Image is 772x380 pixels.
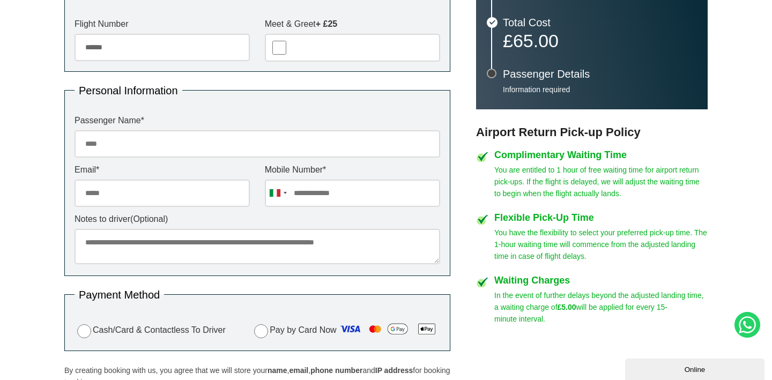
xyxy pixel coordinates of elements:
strong: phone number [310,366,362,375]
label: Passenger Name [75,116,440,125]
div: v 4.0.25 [30,17,53,26]
legend: Personal Information [75,85,182,96]
div: Italy (Italia): +39 [265,180,290,206]
h4: Waiting Charges [494,275,708,285]
img: logo_orange.svg [17,17,26,26]
div: Domain: [DOMAIN_NAME] [28,28,118,36]
input: Pay by Card Now [254,324,268,338]
iframe: chat widget [625,356,767,380]
h4: Complimentary Waiting Time [494,150,708,160]
strong: £5.00 [558,303,576,311]
img: tab_domain_overview_orange.svg [29,62,38,71]
p: You have the flexibility to select your preferred pick-up time. The 1-hour waiting time will comm... [494,227,708,262]
input: Cash/Card & Contactless To Driver [77,324,91,338]
p: £ [503,33,697,48]
h3: Airport Return Pick-up Policy [476,125,708,139]
div: Domain Overview [41,63,96,70]
label: Pay by Card Now [251,321,440,341]
div: Keywords by Traffic [118,63,181,70]
label: Email [75,166,250,174]
img: tab_keywords_by_traffic_grey.svg [107,62,115,71]
label: Notes to driver [75,215,440,223]
p: You are entitled to 1 hour of free waiting time for airport return pick-ups. If the flight is del... [494,164,708,199]
p: In the event of further delays beyond the adjusted landing time, a waiting charge of will be appl... [494,289,708,325]
span: (Optional) [130,214,168,223]
strong: IP address [375,366,413,375]
label: Meet & Greet [265,20,440,28]
legend: Payment Method [75,289,164,300]
img: website_grey.svg [17,28,26,36]
label: Mobile Number [265,166,440,174]
strong: + £25 [316,19,337,28]
p: Information required [503,85,697,94]
label: Flight Number [75,20,250,28]
span: 65.00 [513,31,559,51]
label: Cash/Card & Contactless To Driver [75,323,226,338]
h3: Total Cost [503,17,697,28]
strong: email [289,366,308,375]
h4: Flexible Pick-Up Time [494,213,708,222]
strong: name [268,366,287,375]
h3: Passenger Details [503,69,697,79]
